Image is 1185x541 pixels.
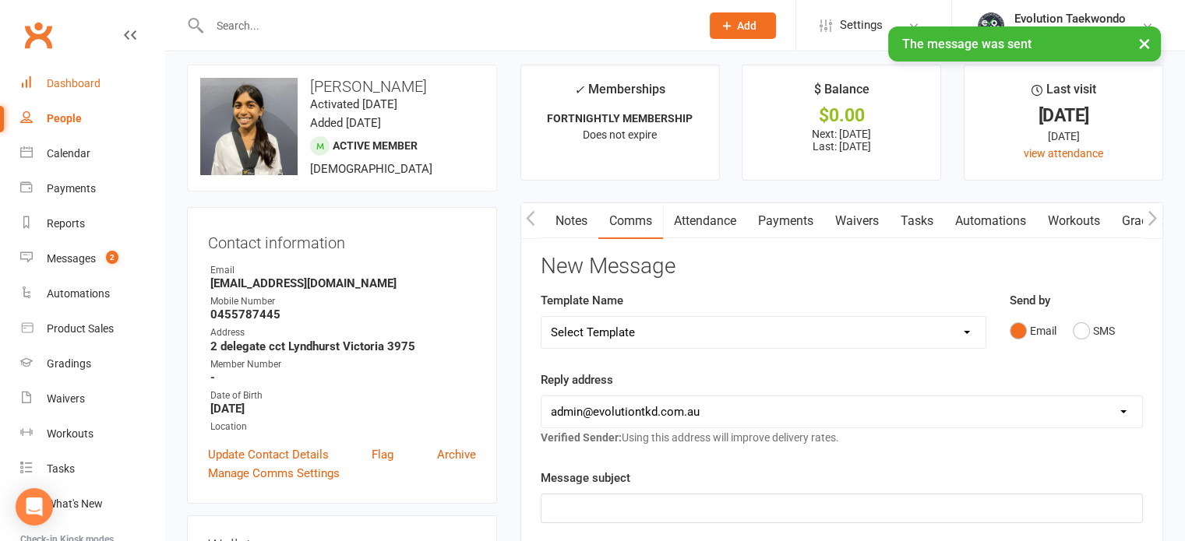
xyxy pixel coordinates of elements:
[47,112,82,125] div: People
[20,241,164,276] a: Messages 2
[20,136,164,171] a: Calendar
[1014,12,1126,26] div: Evolution Taekwondo
[20,381,164,416] a: Waivers
[210,388,476,403] div: Date of Birth
[541,371,613,389] label: Reply address
[47,357,91,370] div: Gradings
[210,402,476,416] strong: [DATE]
[47,147,90,160] div: Calendar
[47,252,96,265] div: Messages
[210,276,476,290] strong: [EMAIL_ADDRESS][DOMAIN_NAME]
[541,255,1143,279] h3: New Message
[47,462,75,475] div: Tasks
[541,469,630,487] label: Message subject
[310,116,381,130] time: Added [DATE]
[1010,291,1050,310] label: Send by
[20,276,164,311] a: Automations
[20,101,164,136] a: People
[210,420,476,434] div: Location
[20,206,164,241] a: Reports
[1010,316,1056,346] button: Email
[20,346,164,381] a: Gradings
[208,228,476,251] h3: Contact information
[47,287,110,300] div: Automations
[737,19,756,32] span: Add
[200,78,484,95] h3: [PERSON_NAME]
[47,217,85,230] div: Reports
[890,203,944,239] a: Tasks
[310,162,432,176] span: [DEMOGRAPHIC_DATA]
[979,107,1148,124] div: [DATE]
[210,339,476,353] strong: 2 delegate cct Lyndhurst Victoria 3975
[20,311,164,346] a: Product Sales
[210,371,476,385] strong: -
[372,445,393,464] a: Flag
[1073,316,1115,346] button: SMS
[1024,147,1103,160] a: view attendance
[200,78,298,175] img: image1747041067.png
[583,128,657,141] span: Does not expire
[541,431,839,444] span: Using this address will improve delivery rates.
[47,182,96,195] div: Payments
[541,291,623,310] label: Template Name
[437,445,476,464] a: Archive
[975,10,1007,41] img: thumb_image1716958358.png
[979,128,1148,145] div: [DATE]
[710,12,776,39] button: Add
[47,392,85,405] div: Waivers
[210,325,476,340] div: Address
[210,263,476,278] div: Email
[814,79,869,107] div: $ Balance
[47,497,103,510] div: What's New
[333,139,418,152] span: Active member
[20,66,164,101] a: Dashboard
[20,451,164,487] a: Tasks
[210,294,476,309] div: Mobile Number
[210,357,476,372] div: Member Number
[16,488,53,525] div: Open Intercom Messenger
[574,83,584,97] i: ✓
[541,431,622,444] strong: Verified Sender:
[47,427,93,440] div: Workouts
[47,77,101,90] div: Dashboard
[208,445,329,464] a: Update Contact Details
[208,464,340,483] a: Manage Comms Settings
[944,203,1037,239] a: Automations
[888,26,1161,61] div: The message was sent
[205,15,689,37] input: Search...
[663,203,747,239] a: Attendance
[210,307,476,321] strong: 0455787445
[547,112,693,125] strong: FORTNIGHTLY MEMBERSHIP
[106,251,118,264] span: 2
[574,79,665,108] div: Memberships
[19,16,58,54] a: Clubworx
[824,203,890,239] a: Waivers
[310,97,397,111] time: Activated [DATE]
[756,128,926,153] p: Next: [DATE] Last: [DATE]
[598,203,663,239] a: Comms
[20,487,164,522] a: What's New
[1130,26,1159,60] button: ×
[1032,79,1096,107] div: Last visit
[1014,26,1126,40] div: Evolution Taekwondo
[20,416,164,451] a: Workouts
[840,8,883,43] span: Settings
[747,203,824,239] a: Payments
[756,107,926,124] div: $0.00
[1037,203,1111,239] a: Workouts
[20,171,164,206] a: Payments
[47,322,114,335] div: Product Sales
[545,203,598,239] a: Notes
